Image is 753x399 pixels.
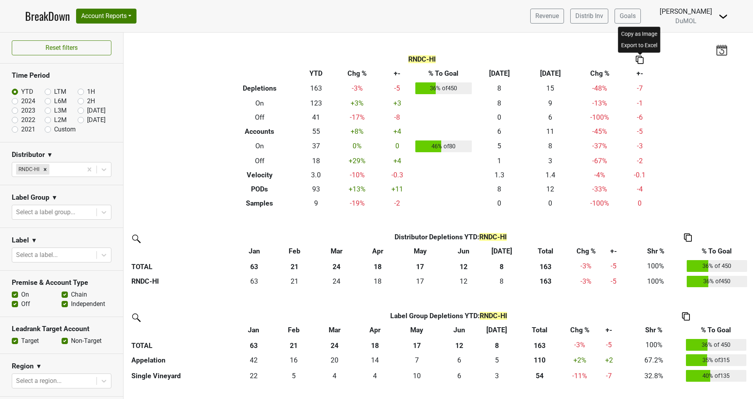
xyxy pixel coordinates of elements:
div: 14 [358,355,393,365]
span: RNDC-HI [480,312,507,320]
td: 8 [474,80,525,96]
td: 63.4 [234,274,275,290]
td: 55 [298,124,333,138]
td: 32.8% [624,368,684,384]
th: +- [624,66,656,80]
td: +4 [381,154,413,168]
th: Off [221,154,299,168]
td: +2 % [566,353,594,368]
img: Copy to clipboard [684,233,692,242]
td: -7 [624,80,656,96]
span: ▼ [47,150,53,160]
td: -3 % [333,80,381,96]
th: 18 [356,337,394,353]
div: 24 [316,276,356,286]
td: -45 % [576,124,624,138]
td: -5 [624,124,656,138]
td: 6 [525,110,576,124]
div: 12 [445,276,482,286]
img: last_updated_date [716,44,728,55]
img: filter [129,311,142,323]
th: 8 [484,258,519,274]
div: +2 [596,355,622,365]
div: 10 [396,371,437,381]
th: Jul: activate to sort column ascending [484,244,519,258]
label: Independent [71,299,105,309]
th: +- [381,66,413,80]
span: DuMOL [675,17,697,25]
th: % To Goal [413,66,474,80]
th: PODs [221,182,299,196]
label: 2H [87,97,95,106]
h3: Label [12,236,29,244]
td: 0 [624,196,656,210]
td: 5 [474,138,525,154]
th: 63 [234,337,274,353]
th: Depletions [221,80,299,96]
td: 5.5 [439,353,480,368]
th: 17 [395,337,439,353]
th: 53.667 [514,368,565,384]
td: 67.2% [624,353,684,368]
td: -17 % [333,110,381,124]
th: Jul: activate to sort column ascending [480,323,514,337]
div: 6 [441,355,478,365]
th: May: activate to sort column ascending [395,323,439,337]
td: 11.5 [443,274,484,290]
td: 14.333 [356,353,394,368]
h3: Time Period [12,71,111,80]
span: ▼ [51,193,58,202]
span: RNDC-HI [408,55,436,63]
button: Reset filters [12,40,111,55]
th: 109.766 [514,353,565,368]
th: % To Goal: activate to sort column ascending [685,244,749,258]
span: ▼ [31,236,37,245]
td: +3 % [333,96,381,110]
td: -48 % [576,80,624,96]
td: -8 [381,110,413,124]
td: +11 [381,182,413,196]
td: +29 % [333,154,381,168]
td: 3.667 [356,368,394,384]
th: &nbsp;: activate to sort column ascending [129,244,234,258]
img: filter [129,232,142,244]
div: 22 [236,371,272,381]
td: -5 [381,80,413,96]
div: Copy as Image [620,28,659,40]
th: 18 [358,258,398,274]
h3: Region [12,362,34,370]
th: Appelation [129,353,234,368]
div: 7 [396,355,437,365]
a: Goals [615,9,641,24]
th: 12 [443,258,484,274]
td: 100% [627,274,685,290]
th: +-: activate to sort column ascending [600,244,626,258]
img: Copy to clipboard [636,56,644,64]
span: -5 [606,341,612,349]
div: 42 [236,355,272,365]
td: -3 % [572,274,600,290]
label: [DATE] [87,115,105,125]
div: 17 [399,276,441,286]
td: 21.9 [234,368,274,384]
th: &nbsp;: activate to sort column ascending [129,323,234,337]
label: L3M [54,106,67,115]
th: 63 [234,258,275,274]
td: 21.4 [275,274,315,290]
td: -10 % [333,168,381,182]
div: 6 [441,371,478,381]
td: 10 [395,368,439,384]
span: ▼ [36,362,42,371]
th: TOTAL [129,258,234,274]
span: -5 [611,262,617,270]
th: 12 [439,337,480,353]
th: On [221,138,299,154]
th: 163 [519,258,572,274]
th: Mar: activate to sort column ascending [315,244,358,258]
td: 4 [313,368,356,384]
th: [DATE] [474,66,525,80]
td: 9 [298,196,333,210]
th: Apr: activate to sort column ascending [358,244,398,258]
th: Single Vineyard [129,368,234,384]
a: BreakDown [25,8,70,24]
